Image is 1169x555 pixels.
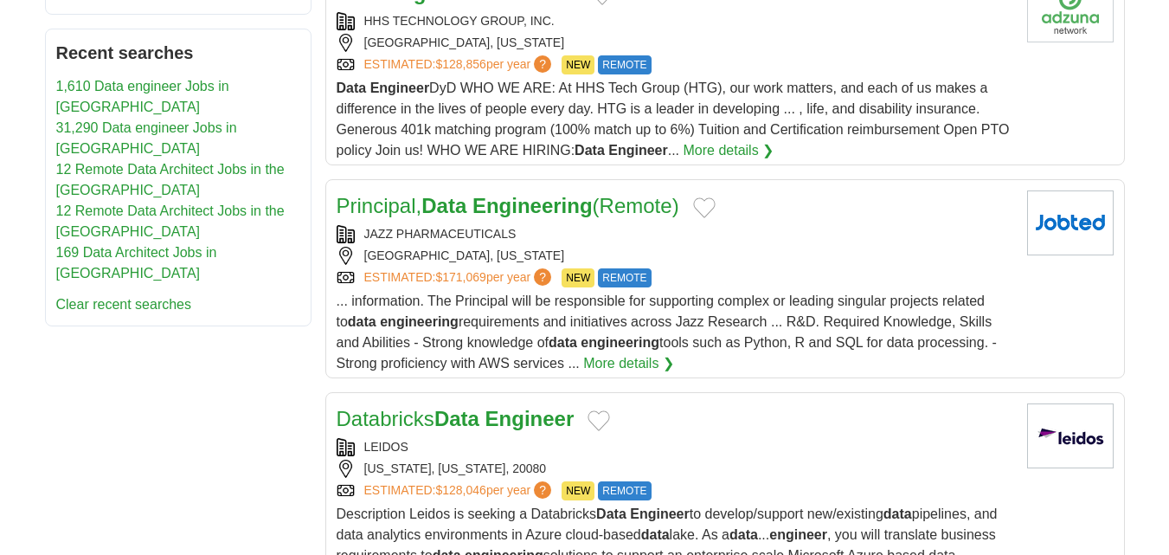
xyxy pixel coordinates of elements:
[364,55,556,74] a: ESTIMATED:$128,856per year?
[364,481,556,500] a: ESTIMATED:$128,046per year?
[434,407,479,430] strong: Data
[684,140,774,161] a: More details ❯
[583,353,674,374] a: More details ❯
[608,143,667,158] strong: Engineer
[693,197,716,218] button: Add to favorite jobs
[598,55,651,74] span: REMOTE
[1027,190,1114,255] img: Company logo
[641,527,670,542] strong: data
[380,314,459,329] strong: engineering
[337,81,1010,158] span: DyD WHO WE ARE: At HHS Tech Group (HTG), our work matters, and each of us makes a difference in t...
[769,527,827,542] strong: engineer
[588,410,610,431] button: Add to favorite jobs
[596,507,626,521] strong: Data
[56,40,300,66] h2: Recent searches
[56,245,217,281] a: 169 Data Architect Jobs in [GEOGRAPHIC_DATA]
[370,81,429,95] strong: Engineer
[562,55,594,74] span: NEW
[337,294,997,371] span: ... information. The Principal will be responsible for supporting complex or leading singular pro...
[534,55,551,73] span: ?
[1027,403,1114,468] img: Leidos logo
[472,194,593,217] strong: Engineering
[56,297,192,312] a: Clear recent searches
[575,143,605,158] strong: Data
[56,120,237,156] a: 31,290 Data engineer Jobs in [GEOGRAPHIC_DATA]
[883,507,912,521] strong: data
[364,440,408,454] a: LEIDOS
[549,335,577,350] strong: data
[598,481,651,500] span: REMOTE
[337,407,575,430] a: DatabricksData Engineer
[534,268,551,286] span: ?
[337,34,1013,52] div: [GEOGRAPHIC_DATA], [US_STATE]
[598,268,651,287] span: REMOTE
[421,194,466,217] strong: Data
[435,483,485,497] span: $128,046
[562,481,594,500] span: NEW
[56,162,285,197] a: 12 Remote Data Architect Jobs in the [GEOGRAPHIC_DATA]
[435,270,485,284] span: $171,069
[337,460,1013,478] div: [US_STATE], [US_STATE], 20080
[56,79,229,114] a: 1,610 Data engineer Jobs in [GEOGRAPHIC_DATA]
[348,314,376,329] strong: data
[534,481,551,499] span: ?
[581,335,659,350] strong: engineering
[337,12,1013,30] div: HHS TECHNOLOGY GROUP, INC.
[562,268,594,287] span: NEW
[485,407,575,430] strong: Engineer
[435,57,485,71] span: $128,856
[364,268,556,287] a: ESTIMATED:$171,069per year?
[337,81,367,95] strong: Data
[56,203,285,239] a: 12 Remote Data Architect Jobs in the [GEOGRAPHIC_DATA]
[729,527,758,542] strong: data
[337,225,1013,243] div: JAZZ PHARMACEUTICALS
[337,194,679,217] a: Principal,Data Engineering(Remote)
[630,507,689,521] strong: Engineer
[337,247,1013,265] div: [GEOGRAPHIC_DATA], [US_STATE]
